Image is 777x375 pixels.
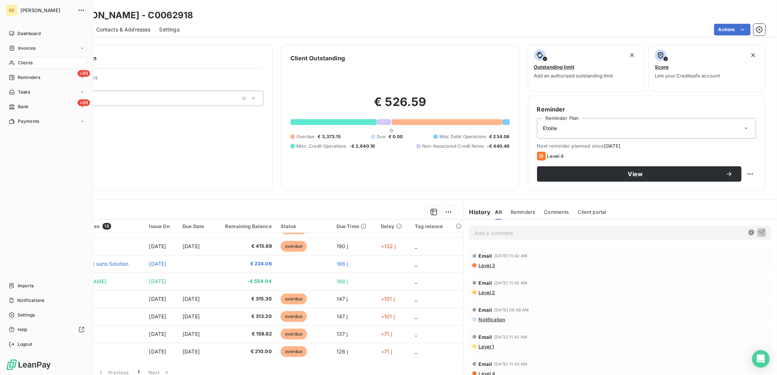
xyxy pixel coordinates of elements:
span: _ [415,296,417,302]
span: Reminders [18,74,40,81]
span: +132 j [381,243,396,249]
span: overdue [281,346,307,357]
span: _ [415,313,417,319]
h6: Client information [44,54,263,62]
span: Client Properties [59,75,263,85]
span: Client portal [578,209,606,215]
span: [DATE] 11:42 AM [494,335,527,339]
span: Add an authorized outstanding limit [534,73,613,79]
h3: [PERSON_NAME] - C0062918 [64,9,194,22]
span: 166 j [337,278,348,284]
span: +71 j [381,331,392,337]
span: -€ 2,640.16 [349,143,375,149]
h6: Reminder [537,105,756,114]
span: Overdue [296,133,315,140]
div: Due Date [183,223,209,229]
span: 147 j [337,313,348,319]
span: 166 j [337,261,348,267]
h6: Client Outstanding [290,54,345,62]
div: Tag relance [415,223,458,229]
h2: € 526.59 [290,95,510,117]
span: Email [479,361,492,367]
span: [DATE] 11:43 AM [494,362,527,366]
span: € 210.00 [217,348,272,355]
span: Link your Creditsafe account [655,73,720,79]
span: € 313.20 [217,313,272,320]
span: Level 3 [478,262,495,268]
span: +99 [78,70,90,77]
span: Invoices [18,45,35,52]
span: Due [377,133,385,140]
span: [DATE] 09:49 AM [494,308,529,312]
span: Settings [159,26,180,33]
span: [DATE] [149,313,166,319]
span: [DATE] 11:42 AM [494,281,527,285]
span: Notifications [17,297,44,304]
span: [DATE] [183,331,200,337]
span: View [546,171,725,177]
button: ScoreLink your Creditsafe account [649,45,765,91]
span: +71 j [381,348,392,355]
span: overdue [281,329,307,340]
span: [DATE] [183,296,200,302]
div: Due Time [337,223,372,229]
span: All [495,209,502,215]
span: Misc Debit Operations [439,133,486,140]
span: € 315.30 [217,295,272,303]
span: +99 [78,99,90,106]
span: Email [479,280,492,286]
span: _ [415,243,417,249]
span: Dashboard [18,30,41,37]
span: Help [18,326,27,333]
span: overdue [281,311,307,322]
span: overdue [281,293,307,304]
span: [DATE] [183,243,200,249]
span: _ [415,348,417,355]
span: [PERSON_NAME] [20,7,73,13]
span: Bank [18,103,29,110]
h6: History [463,208,491,216]
span: [DATE] [149,296,166,302]
span: [DATE] 11:42 AM [494,254,527,258]
span: Non-Associated Credit Notes [422,143,484,149]
span: Contacts & Addresses [96,26,151,33]
div: Status [281,223,328,229]
span: [DATE] [149,278,166,284]
span: Tasks [18,89,30,95]
span: [DATE] [149,348,166,355]
span: [DATE] [149,331,166,337]
span: Settings [18,312,35,318]
span: [DATE] [183,313,200,319]
span: € 0.00 [388,133,403,140]
span: 0 [390,128,393,133]
button: Actions [714,24,751,35]
span: 190 j [337,243,348,249]
span: Payments [18,118,39,125]
span: Email [479,307,492,313]
span: 147 j [337,296,348,302]
div: Open Intercom Messenger [752,350,770,368]
div: Accounting Entries [54,223,140,230]
span: Email [479,334,492,340]
span: Level 4 [547,153,564,159]
span: 137 j [337,331,348,337]
span: [DATE] [149,243,166,249]
div: Issue On [149,223,174,229]
span: Comments [544,209,569,215]
button: Outstanding limitAdd an authorized outstanding limit [528,45,645,91]
span: +101 j [381,296,395,302]
span: Logout [18,341,32,348]
span: Imports [18,283,34,289]
button: View [537,166,742,182]
span: Clients [18,60,33,66]
span: _ [415,278,417,284]
span: Outstanding limit [534,64,575,70]
span: Notification [478,317,506,322]
span: € 234.06 [217,260,272,268]
span: € 234.06 [489,133,510,140]
span: Email [479,253,492,259]
div: GS [6,4,18,16]
span: € 3,373.15 [318,133,341,140]
span: Level 1 [478,344,494,349]
span: € 415.69 [217,243,272,250]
